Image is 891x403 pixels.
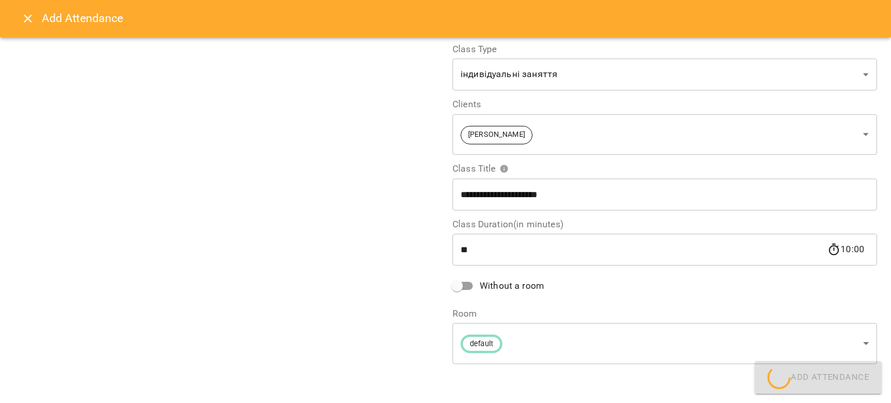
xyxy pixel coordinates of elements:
h6: Add Attendance [42,9,877,27]
label: Room [452,309,877,318]
span: [PERSON_NAME] [461,129,532,140]
label: Clients [452,100,877,109]
div: default [452,323,877,364]
label: Class Duration(in minutes) [452,220,877,229]
button: Close [14,5,42,32]
div: [PERSON_NAME] [452,114,877,155]
span: Class Title [452,164,509,173]
span: default [463,339,500,350]
svg: Please specify class title or select clients [499,164,509,173]
span: Without a room [480,279,544,293]
div: індивідуальні заняття [452,59,877,91]
label: Class Type [452,45,877,54]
